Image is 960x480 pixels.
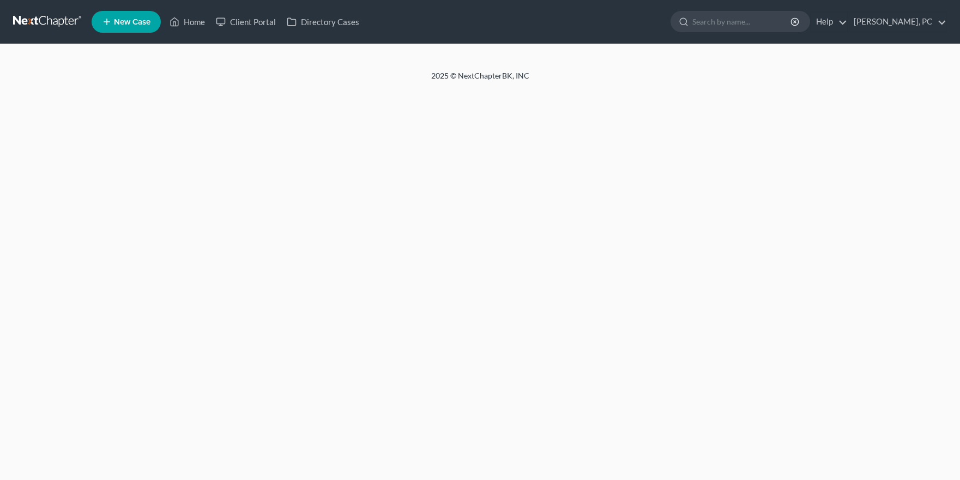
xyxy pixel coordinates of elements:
div: 2025 © NextChapterBK, INC [170,70,791,90]
a: [PERSON_NAME], PC [848,12,946,32]
a: Directory Cases [281,12,365,32]
a: Help [811,12,847,32]
a: Home [164,12,210,32]
a: Client Portal [210,12,281,32]
span: New Case [114,18,150,26]
input: Search by name... [692,11,792,32]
